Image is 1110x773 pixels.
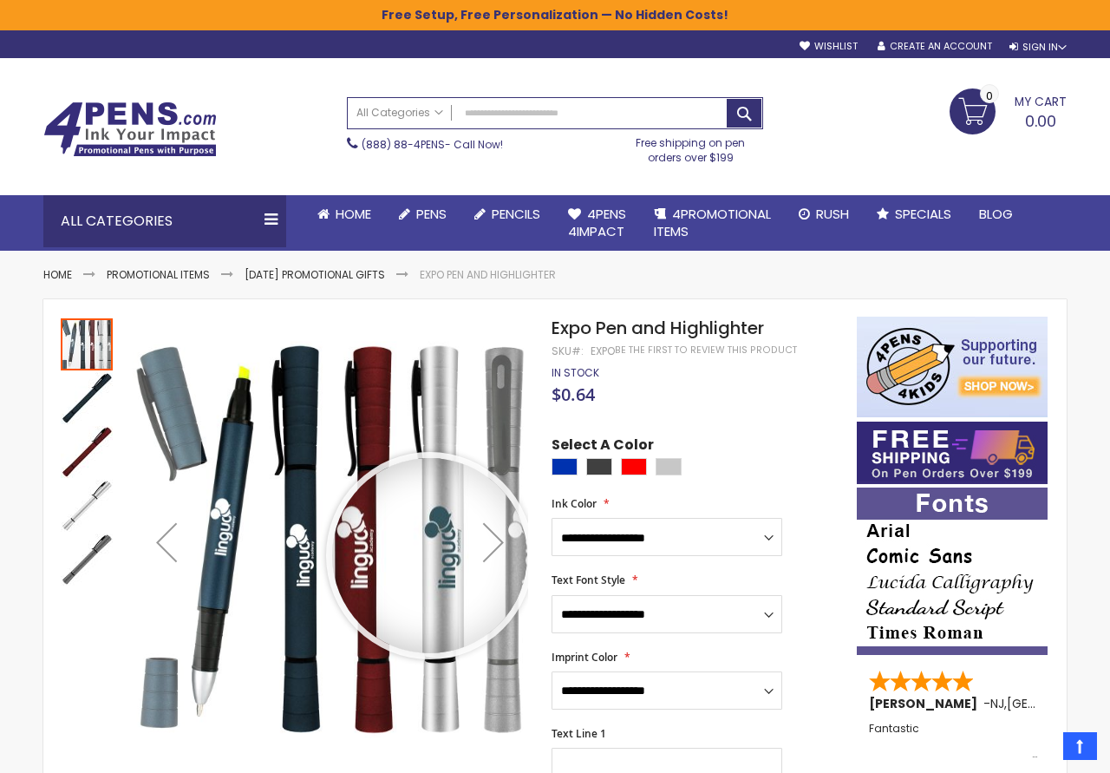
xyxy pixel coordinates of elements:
[656,458,682,475] div: Silver
[552,436,654,459] span: Select A Color
[621,458,647,475] div: Red
[61,534,113,586] img: Expo Pen and Highlighter
[654,205,771,240] span: 4PROMOTIONAL ITEMS
[61,480,113,532] img: Expo Pen and Highlighter
[460,195,554,233] a: Pencils
[61,424,114,478] div: Expo Pen and Highlighter
[43,195,286,247] div: All Categories
[1009,41,1067,54] div: Sign In
[552,573,625,587] span: Text Font Style
[420,268,556,282] li: Expo Pen and Highlighter
[552,316,764,340] span: Expo Pen and Highlighter
[552,366,599,380] div: Availability
[552,726,606,741] span: Text Line 1
[492,205,540,223] span: Pencils
[107,267,210,282] a: Promotional Items
[552,365,599,380] span: In stock
[552,458,578,475] div: Blue
[869,695,983,712] span: [PERSON_NAME]
[950,88,1067,132] a: 0.00 0
[869,723,1037,760] div: Fantastic
[245,267,385,282] a: [DATE] Promotional Gifts
[43,267,72,282] a: Home
[800,40,858,53] a: Wishlist
[615,344,797,357] a: Be the first to review this product
[304,195,385,233] a: Home
[61,478,114,532] div: Expo Pen and Highlighter
[416,205,447,223] span: Pens
[857,422,1048,484] img: Free shipping on orders over $199
[640,195,785,252] a: 4PROMOTIONALITEMS
[990,695,1004,712] span: NJ
[857,488,1048,655] img: font-personalization-examples
[552,650,617,665] span: Imprint Color
[785,195,863,233] a: Rush
[61,317,114,370] div: Expo Pen and Highlighter
[132,342,528,738] img: Expo Pen and Highlighter
[554,195,640,252] a: 4Pens4impact
[863,195,965,233] a: Specials
[362,137,445,152] a: (888) 88-4PENS
[348,98,452,127] a: All Categories
[132,317,201,767] div: Previous
[61,532,113,586] div: Expo Pen and Highlighter
[986,88,993,104] span: 0
[618,129,764,164] div: Free shipping on pen orders over $199
[816,205,849,223] span: Rush
[967,726,1110,773] iframe: Google Customer Reviews
[356,106,443,120] span: All Categories
[43,102,217,157] img: 4Pens Custom Pens and Promotional Products
[568,205,626,240] span: 4Pens 4impact
[979,205,1013,223] span: Blog
[895,205,951,223] span: Specials
[61,370,114,424] div: Expo Pen and Highlighter
[362,137,503,152] span: - Call Now!
[336,205,371,223] span: Home
[61,372,113,424] img: Expo Pen and Highlighter
[586,458,612,475] div: Grey Charcoal
[1025,110,1056,132] span: 0.00
[385,195,460,233] a: Pens
[591,344,615,358] div: expo
[857,317,1048,417] img: 4pens 4 kids
[552,496,597,511] span: Ink Color
[878,40,992,53] a: Create an Account
[552,383,595,406] span: $0.64
[965,195,1027,233] a: Blog
[552,344,584,358] strong: SKU
[61,426,113,478] img: Expo Pen and Highlighter
[459,317,528,767] div: Next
